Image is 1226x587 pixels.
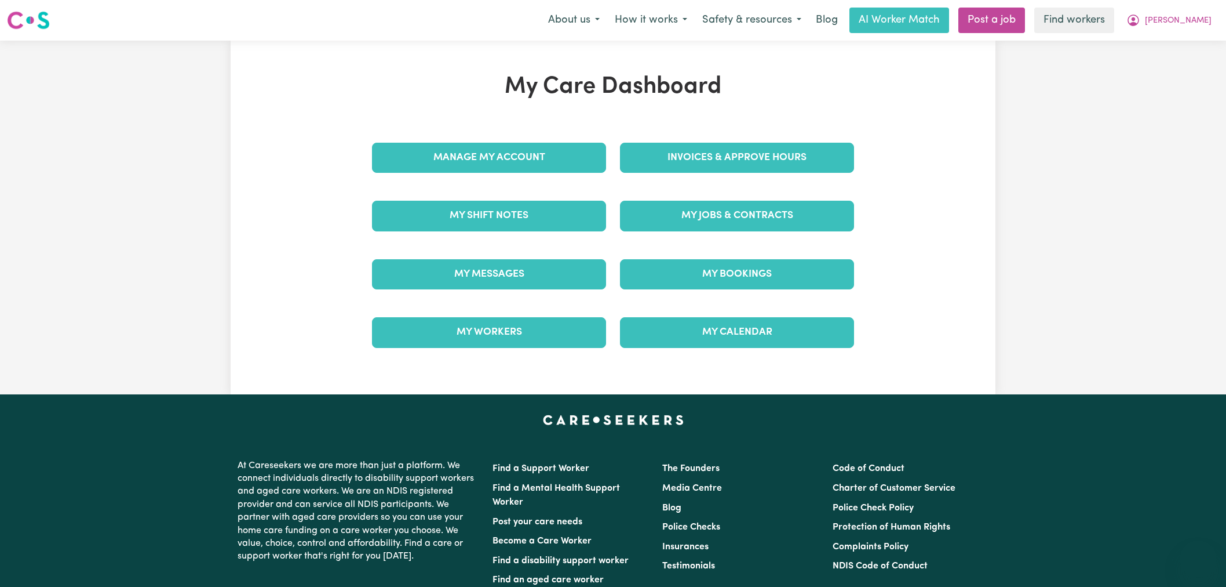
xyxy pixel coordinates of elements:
[1034,8,1114,33] a: Find workers
[662,464,720,473] a: The Founders
[833,484,955,493] a: Charter of Customer Service
[1119,8,1219,32] button: My Account
[541,8,607,32] button: About us
[492,575,604,585] a: Find an aged care worker
[492,537,592,546] a: Become a Care Worker
[543,415,684,425] a: Careseekers home page
[372,259,606,289] a: My Messages
[958,8,1025,33] a: Post a job
[695,8,809,32] button: Safety & resources
[372,201,606,231] a: My Shift Notes
[833,464,904,473] a: Code of Conduct
[620,259,854,289] a: My Bookings
[662,561,715,571] a: Testimonials
[833,523,950,532] a: Protection of Human Rights
[662,542,709,552] a: Insurances
[238,455,479,568] p: At Careseekers we are more than just a platform. We connect individuals directly to disability su...
[833,503,914,513] a: Police Check Policy
[849,8,949,33] a: AI Worker Match
[620,201,854,231] a: My Jobs & Contracts
[7,7,50,34] a: Careseekers logo
[809,8,845,33] a: Blog
[492,517,582,527] a: Post your care needs
[620,143,854,173] a: Invoices & Approve Hours
[372,317,606,347] a: My Workers
[1145,15,1212,27] span: [PERSON_NAME]
[7,10,50,31] img: Careseekers logo
[662,484,722,493] a: Media Centre
[492,556,629,566] a: Find a disability support worker
[607,8,695,32] button: How it works
[662,503,681,513] a: Blog
[1180,541,1217,578] iframe: Button to launch messaging window
[365,73,861,101] h1: My Care Dashboard
[372,143,606,173] a: Manage My Account
[492,484,620,507] a: Find a Mental Health Support Worker
[662,523,720,532] a: Police Checks
[833,542,908,552] a: Complaints Policy
[620,317,854,347] a: My Calendar
[492,464,589,473] a: Find a Support Worker
[833,561,928,571] a: NDIS Code of Conduct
